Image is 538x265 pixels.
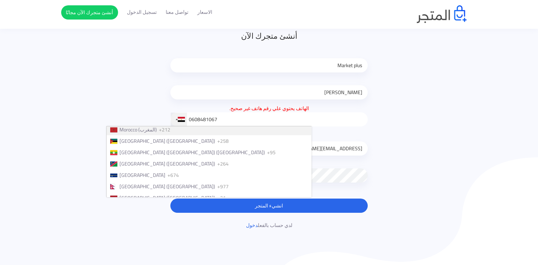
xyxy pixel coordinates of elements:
span: +264 [217,159,229,168]
span: +977 [217,182,229,191]
p: لدي حساب بالفعل [170,222,368,229]
ul: List of countries [106,126,311,197]
h3: أنشئ متجرك الآن [170,30,368,42]
a: أنشئ متجرك الآن مجانًا [61,5,118,20]
span: [GEOGRAPHIC_DATA] ([GEOGRAPHIC_DATA]) [119,159,215,168]
span: +258 [217,136,229,146]
span: Morocco (‫المغرب‬‎) [119,125,157,134]
span: [GEOGRAPHIC_DATA] ([GEOGRAPHIC_DATA]) ([GEOGRAPHIC_DATA]) [119,148,265,157]
input: ادخل رقم هاتف الجوال: ex. 0100 123 4567 [170,112,368,126]
span: [GEOGRAPHIC_DATA] [119,171,165,180]
input: اسم متجرك [170,58,368,72]
span: [GEOGRAPHIC_DATA] ([GEOGRAPHIC_DATA]) [119,182,215,191]
span: +674 [167,171,179,180]
img: logo [417,5,467,23]
a: دخول [246,221,258,230]
a: تواصل معنا [166,9,188,16]
input: اسمك [170,85,368,99]
div: Egypt (‫مصر‬‎): +20 [171,113,187,126]
span: [GEOGRAPHIC_DATA] ([GEOGRAPHIC_DATA]) [119,193,215,202]
span: +212 [159,125,170,134]
span: +31 [217,193,226,202]
button: انشيء المتجر [170,199,368,213]
span: [GEOGRAPHIC_DATA] ([GEOGRAPHIC_DATA]) [119,136,215,146]
span: +95 [267,148,276,157]
a: تسجيل الدخول [127,9,157,16]
span: الهاتف يحتوي علي رقم هاتف غير صحيح. [229,104,309,113]
a: الاسعار [197,9,212,16]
